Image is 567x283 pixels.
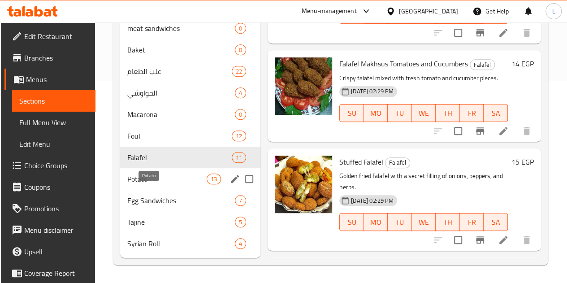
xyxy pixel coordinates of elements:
div: Egg Sandwiches7 [120,190,260,211]
span: SA [487,107,504,120]
span: Menu disclaimer [24,225,88,235]
button: delete [516,22,537,44]
span: Upsell [24,246,88,257]
h6: 14 EGP [511,57,534,70]
div: [GEOGRAPHIC_DATA] [399,6,458,16]
div: meat sandwiches0 [120,17,260,39]
span: 0 [235,24,246,33]
div: Tajine [127,217,235,227]
div: items [235,217,246,227]
button: MO [364,213,388,231]
a: Edit menu item [498,27,509,38]
span: 22 [232,67,246,76]
div: Falafel [470,59,495,70]
span: Menus [26,74,88,85]
button: TH [436,213,460,231]
button: FR [460,104,484,122]
span: Syrian Roll [127,238,235,249]
p: Golden fried falafel with a secret filling of onions, peppers, and herbs. [339,170,508,193]
button: WE [412,104,436,122]
span: 13 [207,175,221,183]
span: TH [439,107,456,120]
span: TH [439,216,456,229]
button: TU [388,213,412,231]
a: Choice Groups [4,155,95,176]
button: WE [412,213,436,231]
span: 4 [235,239,246,248]
a: Menus [4,69,95,90]
div: علب الطعام22 [120,61,260,82]
span: WE [416,107,433,120]
span: Foul [127,131,231,141]
div: Macarona0 [120,104,260,125]
div: items [232,66,246,77]
span: SU [343,107,360,120]
button: SA [484,213,508,231]
span: [DATE] 02:29 PM [347,87,397,96]
div: Falafel11 [120,147,260,168]
span: Coverage Report [24,268,88,279]
span: TU [391,107,408,120]
span: SA [487,216,504,229]
span: 12 [232,132,246,140]
button: FR [460,213,484,231]
span: MO [368,216,385,229]
div: Egg Sandwiches [127,195,235,206]
div: Baket0 [120,39,260,61]
span: 5 [235,218,246,226]
button: SU [339,213,364,231]
button: TU [388,104,412,122]
span: WE [416,216,433,229]
span: Falafel [385,157,410,168]
div: الحواوشي4 [120,82,260,104]
span: Select to update [449,231,467,249]
h6: 15 EGP [511,156,534,168]
button: edit [228,172,242,186]
span: Coupons [24,182,88,192]
button: TH [436,104,460,122]
span: Potato [127,174,206,184]
button: delete [516,229,537,251]
a: Coupons [4,176,95,198]
span: 0 [235,46,246,54]
div: Menu-management [302,6,357,17]
button: Branch-specific-item [469,22,491,44]
span: Falafel [127,152,231,163]
span: Select to update [449,122,467,140]
a: Upsell [4,241,95,262]
span: Falafel Makhsus Tomatoes and Cucumbers [339,57,468,70]
span: Macarona [127,109,235,120]
p: Crispy falafel mixed with fresh tomato and cucumber pieces. [339,73,508,84]
div: items [235,195,246,206]
a: Edit Restaurant [4,26,95,47]
span: Promotions [24,203,88,214]
span: meat sandwiches [127,23,235,34]
div: items [207,174,221,184]
span: Choice Groups [24,160,88,171]
div: Syrian Roll4 [120,233,260,254]
span: Edit Restaurant [24,31,88,42]
div: Baket [127,44,235,55]
div: items [235,44,246,55]
span: Edit Menu [19,139,88,149]
span: MO [368,107,385,120]
span: FR [463,107,480,120]
span: L [552,6,555,16]
button: Branch-specific-item [469,229,491,251]
span: Falafel [470,60,494,70]
span: علب الطعام [127,66,231,77]
span: 4 [235,89,246,97]
button: delete [516,120,537,142]
span: 11 [232,153,246,162]
span: FR [463,216,480,229]
div: Falafel [385,157,410,168]
button: MO [364,104,388,122]
div: الحواوشي [127,87,235,98]
img: Stuffed Falafel [275,156,332,213]
span: 7 [235,196,246,205]
img: Falafel Makhsus Tomatoes and Cucumbers [275,57,332,115]
a: Sections [12,90,95,112]
span: 0 [235,110,246,119]
a: Menu disclaimer [4,219,95,241]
